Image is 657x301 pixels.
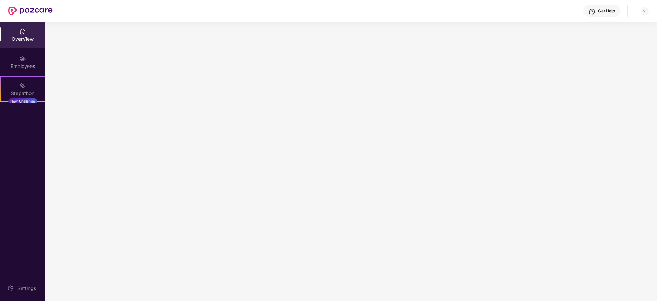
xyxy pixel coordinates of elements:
[7,285,14,292] img: svg+xml;base64,PHN2ZyBpZD0iU2V0dGluZy0yMHgyMCIgeG1sbnM9Imh0dHA6Ly93d3cudzMub3JnLzIwMDAvc3ZnIiB3aW...
[598,8,615,14] div: Get Help
[588,8,595,15] img: svg+xml;base64,PHN2ZyBpZD0iSGVscC0zMngzMiIgeG1sbnM9Imh0dHA6Ly93d3cudzMub3JnLzIwMDAvc3ZnIiB3aWR0aD...
[1,90,45,97] div: Stepathon
[19,82,26,89] img: svg+xml;base64,PHN2ZyB4bWxucz0iaHR0cDovL3d3dy53My5vcmcvMjAwMC9zdmciIHdpZHRoPSIyMSIgaGVpZ2h0PSIyMC...
[19,55,26,62] img: svg+xml;base64,PHN2ZyBpZD0iRW1wbG95ZWVzIiB4bWxucz0iaHR0cDovL3d3dy53My5vcmcvMjAwMC9zdmciIHdpZHRoPS...
[642,8,647,14] img: svg+xml;base64,PHN2ZyBpZD0iRHJvcGRvd24tMzJ4MzIiIHhtbG5zPSJodHRwOi8vd3d3LnczLm9yZy8yMDAwL3N2ZyIgd2...
[8,7,53,15] img: New Pazcare Logo
[15,285,38,292] div: Settings
[19,28,26,35] img: svg+xml;base64,PHN2ZyBpZD0iSG9tZSIgeG1sbnM9Imh0dHA6Ly93d3cudzMub3JnLzIwMDAvc3ZnIiB3aWR0aD0iMjAiIG...
[8,98,37,104] div: New Challenge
